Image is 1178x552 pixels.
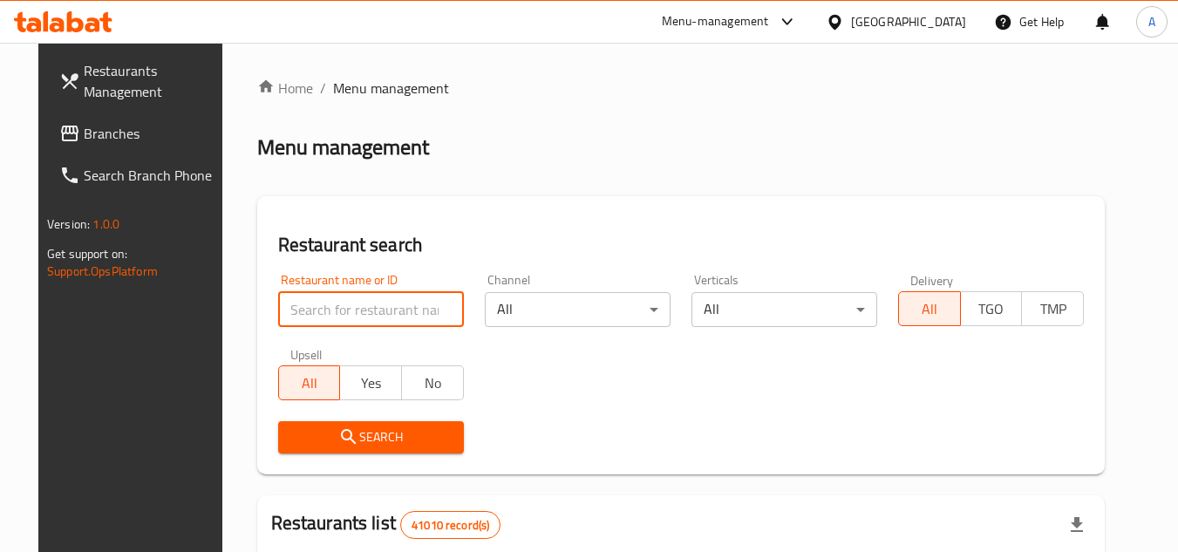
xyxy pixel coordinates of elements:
button: No [401,365,464,400]
div: All [485,292,671,327]
span: TMP [1029,296,1077,322]
span: No [409,371,457,396]
div: Menu-management [662,11,769,32]
div: [GEOGRAPHIC_DATA] [851,12,966,31]
span: 41010 record(s) [401,517,500,534]
span: All [286,371,334,396]
span: A [1148,12,1155,31]
span: Search [292,426,450,448]
button: Yes [339,365,402,400]
span: Search Branch Phone [84,165,221,186]
button: Search [278,421,464,453]
a: Home [257,78,313,99]
button: TGO [960,291,1023,326]
div: All [691,292,877,327]
label: Upsell [290,348,323,360]
span: Menu management [333,78,449,99]
span: Branches [84,123,221,144]
nav: breadcrumb [257,78,1105,99]
span: Version: [47,213,90,235]
span: All [906,296,954,322]
span: 1.0.0 [92,213,119,235]
a: Support.OpsPlatform [47,260,158,283]
label: Delivery [910,274,954,286]
a: Branches [45,112,235,154]
button: All [898,291,961,326]
input: Search for restaurant name or ID.. [278,292,464,327]
li: / [320,78,326,99]
a: Search Branch Phone [45,154,235,196]
div: Total records count [400,511,500,539]
h2: Restaurant search [278,232,1084,258]
span: TGO [968,296,1016,322]
a: Restaurants Management [45,50,235,112]
h2: Menu management [257,133,429,161]
button: All [278,365,341,400]
button: TMP [1021,291,1084,326]
div: Export file [1056,504,1098,546]
span: Get support on: [47,242,127,265]
span: Yes [347,371,395,396]
span: Restaurants Management [84,60,221,102]
h2: Restaurants list [271,510,501,539]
